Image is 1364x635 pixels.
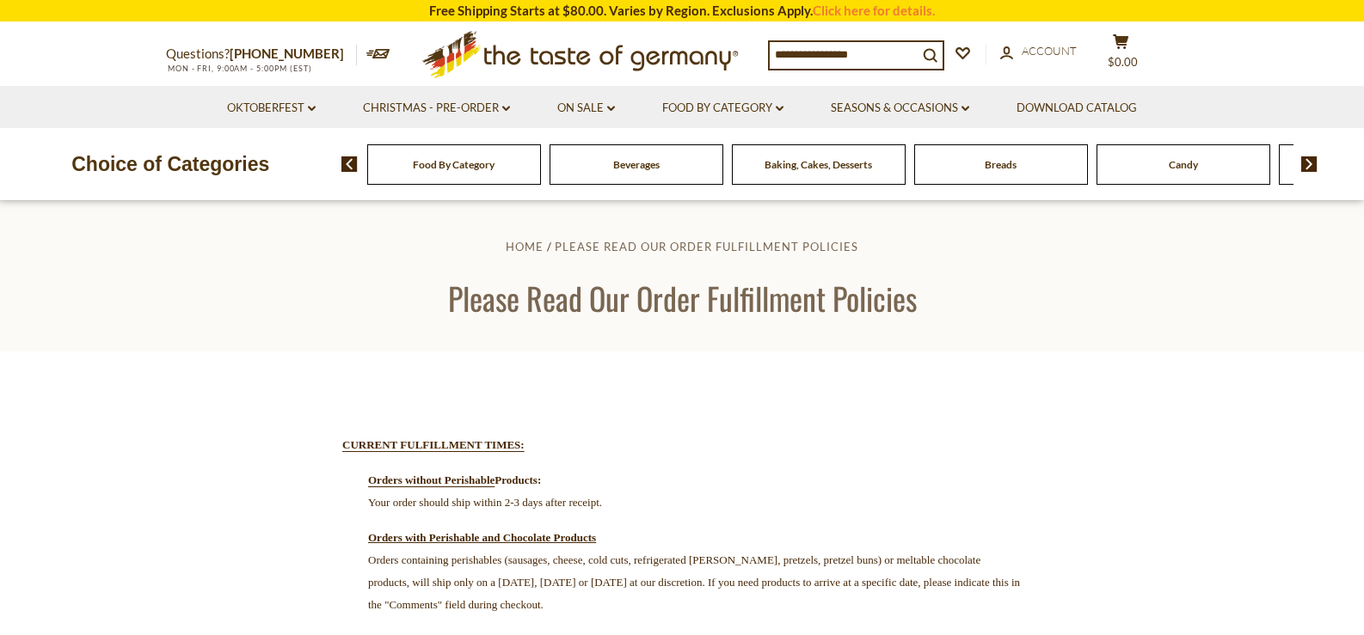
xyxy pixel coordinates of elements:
a: Account [1000,42,1077,61]
a: On Sale [557,99,615,118]
strong: CURRENT FULFILLMENT TIMES: [342,438,525,451]
span: MON - FRI, 9:00AM - 5:00PM (EST) [166,64,312,73]
span: $0.00 [1108,55,1138,69]
a: Food By Category [662,99,783,118]
button: $0.00 [1095,34,1146,76]
p: Questions? [166,43,357,65]
img: next arrow [1301,156,1318,172]
a: Breads [985,158,1017,171]
span: Orders containing perishables (sausages, cheese, cold cuts, refrigerated [PERSON_NAME], pretzels,... [368,553,1020,611]
a: Food By Category [413,158,495,171]
a: Please Read Our Order Fulfillment Policies [555,240,858,253]
a: Oktoberfest [227,99,316,118]
a: [PHONE_NUMBER] [230,46,344,61]
strong: Products: [495,473,541,486]
strong: Orders without Perishable [368,473,495,486]
a: Christmas - PRE-ORDER [363,99,510,118]
a: Baking, Cakes, Desserts [765,158,872,171]
span: Account [1022,44,1077,58]
a: Download Catalog [1017,99,1137,118]
img: previous arrow [341,156,358,172]
a: Seasons & Occasions [831,99,969,118]
h1: Please Read Our Order Fulfillment Policies [53,278,1311,317]
span: Orders with Perishable and Chocolate Products [368,531,596,544]
a: Beverages [613,158,660,171]
a: Click here for details. [813,3,935,18]
span: Your order should ship within 2-3 days after receipt. [368,496,602,509]
a: Home [506,240,544,253]
a: Candy [1169,158,1198,171]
